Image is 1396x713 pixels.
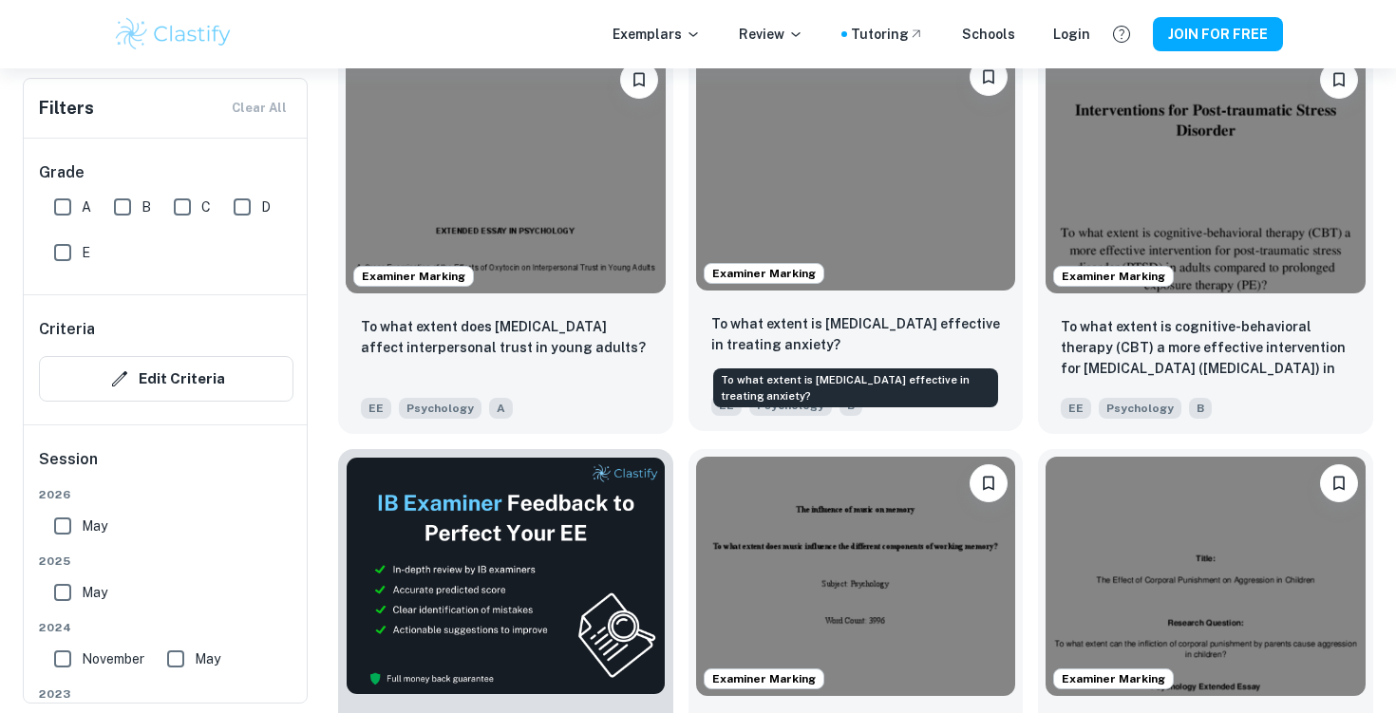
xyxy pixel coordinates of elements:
span: A [82,197,91,217]
img: Psychology EE example thumbnail: To what extent can the infliction of cor [1046,457,1366,696]
span: A [489,398,513,419]
p: Review [739,24,803,45]
p: To what extent is Art Therapy effective in treating anxiety? [711,313,1001,355]
img: Thumbnail [346,457,666,695]
h6: Session [39,448,293,486]
button: Help and Feedback [1105,18,1138,50]
span: 2023 [39,685,293,703]
span: 2025 [39,553,293,570]
button: JOIN FOR FREE [1153,17,1283,51]
span: Examiner Marking [705,670,823,687]
button: Please log in to bookmark exemplars [970,58,1008,96]
a: Login [1053,24,1090,45]
div: To what extent is [MEDICAL_DATA] effective in treating anxiety? [713,368,998,407]
span: C [201,197,211,217]
span: Psychology [1099,398,1181,419]
a: Tutoring [851,24,924,45]
button: Please log in to bookmark exemplars [620,61,658,99]
span: Examiner Marking [1054,268,1173,285]
span: 2026 [39,486,293,503]
span: May [82,516,107,536]
a: Schools [962,24,1015,45]
span: EE [361,398,391,419]
span: Examiner Marking [705,265,823,282]
p: To what extent does oxytocin affect interpersonal trust in young adults? [361,316,651,358]
button: Please log in to bookmark exemplars [1320,464,1358,502]
a: Examiner MarkingPlease log in to bookmark exemplarsTo what extent does oxytocin affect interperso... [338,46,673,433]
a: Examiner MarkingPlease log in to bookmark exemplarsTo what extent is cognitive-behavioral therapy... [1038,46,1373,433]
img: Psychology EE example thumbnail: To what extent is Art Therapy effective [696,50,1016,290]
button: Please log in to bookmark exemplars [970,464,1008,502]
span: 2024 [39,619,293,636]
img: Psychology EE example thumbnail: To what extent does music influence the [696,457,1016,696]
span: Examiner Marking [1054,670,1173,687]
button: Please log in to bookmark exemplars [1320,61,1358,99]
span: May [82,582,107,603]
p: Exemplars [613,24,701,45]
span: EE [1061,398,1091,419]
span: B [141,197,151,217]
img: Psychology EE example thumbnail: To what extent is cognitive-behavioral t [1046,53,1366,292]
img: Clastify logo [113,15,234,53]
span: May [195,648,220,669]
h6: Criteria [39,318,95,341]
span: Examiner Marking [354,268,473,285]
h6: Grade [39,161,293,184]
span: November [82,648,144,669]
span: D [261,197,271,217]
a: Examiner MarkingPlease log in to bookmark exemplarsTo what extent is Art Therapy effective in tre... [689,46,1024,433]
button: Edit Criteria [39,356,293,402]
img: Psychology EE example thumbnail: To what extent does oxytocin affect inte [346,53,666,292]
span: E [82,242,90,263]
h6: Filters [39,95,94,122]
p: To what extent is cognitive-behavioral therapy (CBT) a more effective intervention for post-traum... [1061,316,1350,381]
span: B [1189,398,1212,419]
span: Psychology [399,398,481,419]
